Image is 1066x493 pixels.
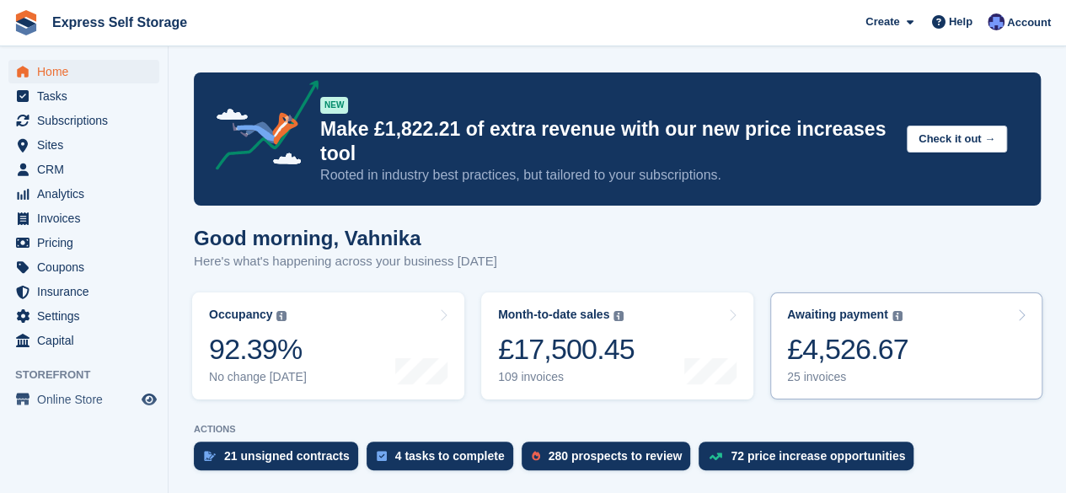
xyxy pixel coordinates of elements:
div: 109 invoices [498,370,635,384]
a: 4 tasks to complete [367,442,522,479]
img: icon-info-grey-7440780725fd019a000dd9b08b2336e03edf1995a4989e88bcd33f0948082b44.svg [892,311,903,321]
p: Rooted in industry best practices, but tailored to your subscriptions. [320,166,893,185]
img: task-75834270c22a3079a89374b754ae025e5fb1db73e45f91037f5363f120a921f8.svg [377,451,387,461]
div: 92.39% [209,332,307,367]
a: menu [8,231,159,255]
a: menu [8,60,159,83]
a: menu [8,109,159,132]
a: menu [8,84,159,108]
a: menu [8,206,159,230]
div: £17,500.45 [498,332,635,367]
span: Storefront [15,367,168,383]
div: Month-to-date sales [498,308,609,322]
div: Occupancy [209,308,272,322]
span: CRM [37,158,138,181]
a: Express Self Storage [46,8,194,36]
a: Occupancy 92.39% No change [DATE] [192,292,464,399]
a: menu [8,182,159,206]
p: Make £1,822.21 of extra revenue with our new price increases tool [320,117,893,166]
span: Invoices [37,206,138,230]
a: menu [8,158,159,181]
span: Analytics [37,182,138,206]
img: price_increase_opportunities-93ffe204e8149a01c8c9dc8f82e8f89637d9d84a8eef4429ea346261dce0b2c0.svg [709,453,722,460]
span: Home [37,60,138,83]
img: Vahnika Batchu [988,13,1004,30]
a: 280 prospects to review [522,442,699,479]
div: 21 unsigned contracts [224,449,350,463]
p: Here's what's happening across your business [DATE] [194,252,497,271]
div: No change [DATE] [209,370,307,384]
a: menu [8,388,159,411]
div: 25 invoices [787,370,908,384]
span: Account [1007,14,1051,31]
span: Online Store [37,388,138,411]
a: Preview store [139,389,159,410]
div: 280 prospects to review [549,449,683,463]
span: Tasks [37,84,138,108]
span: Pricing [37,231,138,255]
img: icon-info-grey-7440780725fd019a000dd9b08b2336e03edf1995a4989e88bcd33f0948082b44.svg [276,311,287,321]
img: contract_signature_icon-13c848040528278c33f63329250d36e43548de30e8caae1d1a13099fd9432cc5.svg [204,451,216,461]
a: Month-to-date sales £17,500.45 109 invoices [481,292,753,399]
img: icon-info-grey-7440780725fd019a000dd9b08b2336e03edf1995a4989e88bcd33f0948082b44.svg [613,311,624,321]
a: 72 price increase opportunities [699,442,922,479]
div: £4,526.67 [787,332,908,367]
h1: Good morning, Vahnika [194,227,497,249]
div: Awaiting payment [787,308,888,322]
a: menu [8,133,159,157]
a: Awaiting payment £4,526.67 25 invoices [770,292,1042,399]
p: ACTIONS [194,424,1041,435]
span: Settings [37,304,138,328]
span: Sites [37,133,138,157]
a: menu [8,304,159,328]
a: menu [8,255,159,279]
img: stora-icon-8386f47178a22dfd0bd8f6a31ec36ba5ce8667c1dd55bd0f319d3a0aa187defe.svg [13,10,39,35]
button: Check it out → [907,126,1007,153]
a: 21 unsigned contracts [194,442,367,479]
div: NEW [320,97,348,114]
a: menu [8,280,159,303]
img: prospect-51fa495bee0391a8d652442698ab0144808aea92771e9ea1ae160a38d050c398.svg [532,451,540,461]
img: price-adjustments-announcement-icon-8257ccfd72463d97f412b2fc003d46551f7dbcb40ab6d574587a9cd5c0d94... [201,80,319,176]
span: Capital [37,329,138,352]
span: Coupons [37,255,138,279]
div: 4 tasks to complete [395,449,505,463]
span: Insurance [37,280,138,303]
span: Create [865,13,899,30]
div: 72 price increase opportunities [731,449,905,463]
span: Subscriptions [37,109,138,132]
a: menu [8,329,159,352]
span: Help [949,13,972,30]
